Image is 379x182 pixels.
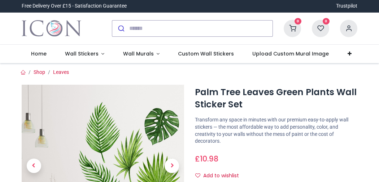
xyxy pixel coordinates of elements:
[22,3,127,10] div: Free Delivery Over £15 - Satisfaction Guarantee
[323,18,330,25] sup: 0
[123,50,154,57] span: Wall Murals
[22,18,81,39] img: Icon Wall Stickers
[112,21,129,36] button: Submit
[65,50,99,57] span: Wall Stickers
[200,154,218,164] span: 10.98
[195,170,245,182] button: Add to wishlistAdd to wishlist
[195,173,200,178] i: Add to wishlist
[195,116,357,145] p: Transform any space in minutes with our premium easy-to-apply wall stickers — the most affordable...
[195,86,357,111] h1: Palm Tree Leaves Green Plants Wall Sticker Set
[114,45,169,63] a: Wall Murals
[252,50,329,57] span: Upload Custom Mural Image
[165,159,179,173] span: Next
[56,45,114,63] a: Wall Stickers
[34,69,45,75] a: Shop
[31,50,47,57] span: Home
[178,50,234,57] span: Custom Wall Stickers
[336,3,357,10] a: Trustpilot
[295,18,301,25] sup: 0
[53,69,69,75] a: Leaves
[195,154,218,164] span: £
[284,25,301,31] a: 0
[27,159,41,173] span: Previous
[312,25,329,31] a: 0
[22,18,81,39] a: Logo of Icon Wall Stickers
